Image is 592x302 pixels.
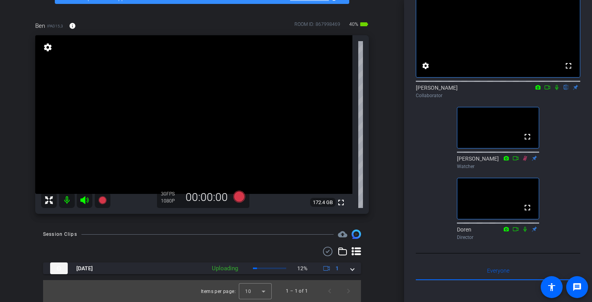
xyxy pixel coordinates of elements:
button: Previous page [320,282,339,300]
div: [PERSON_NAME] [416,84,580,99]
button: Next page [339,282,358,300]
span: iPad15,3 [47,23,63,29]
div: Collaborator [416,92,580,99]
div: ROOM ID: 867998469 [294,21,340,32]
mat-icon: fullscreen [564,61,573,71]
div: Watcher [457,163,539,170]
mat-icon: battery_std [359,20,369,29]
div: Session Clips [43,230,77,238]
span: Everyone [487,268,509,273]
span: Destinations for your clips [338,230,347,239]
div: [PERSON_NAME] [457,155,539,170]
p: 12% [297,264,307,273]
span: 172.4 GB [310,198,336,207]
span: FPS [166,191,175,197]
div: Director [457,234,539,241]
mat-icon: flip [561,83,571,90]
mat-icon: fullscreen [336,198,346,207]
img: thumb-nail [50,262,68,274]
mat-expansion-panel-header: thumb-nail[DATE]Uploading12%1 [43,262,361,274]
span: 40% [348,18,359,31]
div: 30 [161,191,180,197]
span: [DATE] [76,264,93,273]
span: 1 [336,264,339,273]
div: Doren [457,226,539,241]
div: 00:00:00 [180,191,233,204]
mat-icon: info [69,22,76,29]
div: Uploading [208,264,242,273]
mat-icon: message [572,282,582,292]
mat-icon: cloud_upload [338,230,347,239]
img: Session clips [352,230,361,239]
mat-icon: settings [42,43,53,52]
div: 1 – 1 of 1 [286,287,308,295]
mat-icon: fullscreen [523,203,532,212]
mat-icon: settings [421,61,430,71]
div: 1080P [161,198,180,204]
mat-icon: accessibility [547,282,556,292]
mat-icon: fullscreen [523,132,532,141]
div: Items per page: [201,288,236,295]
span: Ben [35,22,45,30]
